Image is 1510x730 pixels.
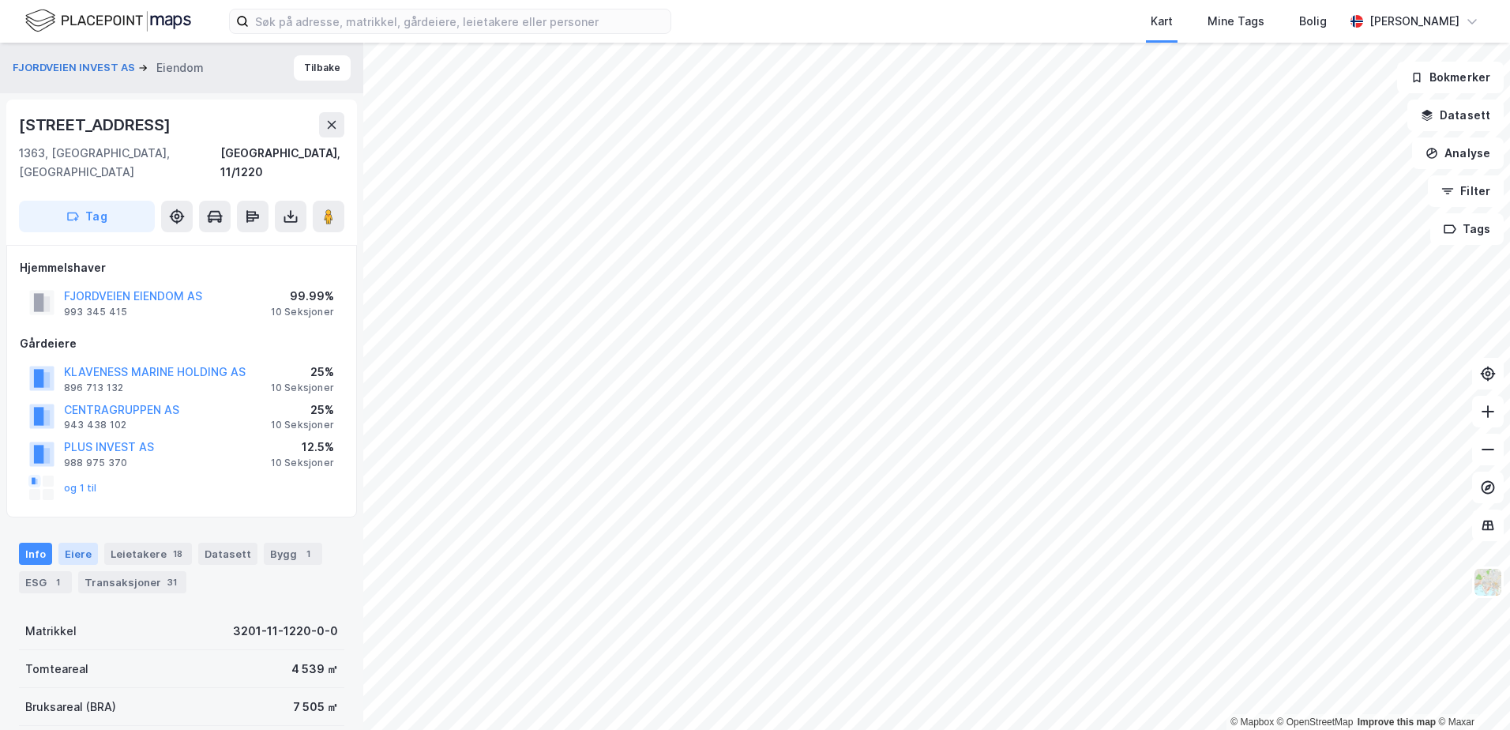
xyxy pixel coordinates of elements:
button: Tags [1430,213,1504,245]
button: Filter [1428,175,1504,207]
div: 10 Seksjoner [271,457,334,469]
div: 7 505 ㎡ [293,698,338,717]
div: 1363, [GEOGRAPHIC_DATA], [GEOGRAPHIC_DATA] [19,144,220,182]
img: logo.f888ab2527a4732fd821a326f86c7f29.svg [25,7,191,35]
button: Tag [19,201,155,232]
input: Søk på adresse, matrikkel, gårdeiere, leietakere eller personer [249,9,670,33]
div: Info [19,543,52,565]
button: FJORDVEIEN INVEST AS [13,60,138,76]
div: 3201-11-1220-0-0 [233,622,338,641]
a: OpenStreetMap [1277,717,1354,728]
div: Bruksareal (BRA) [25,698,116,717]
iframe: Chat Widget [1431,654,1510,730]
div: [PERSON_NAME] [1369,12,1459,31]
div: Bygg [264,543,322,565]
div: Mine Tags [1208,12,1264,31]
div: Bolig [1299,12,1327,31]
a: Improve this map [1358,717,1436,728]
div: 943 438 102 [64,419,126,431]
div: 25% [271,363,334,382]
div: 25% [271,401,334,420]
div: [STREET_ADDRESS] [19,112,174,137]
div: Hjemmelshaver [20,258,344,277]
div: Gårdeiere [20,334,344,353]
div: 1 [300,546,316,562]
div: ESG [19,571,72,593]
div: Datasett [198,543,257,565]
div: 993 345 415 [64,306,127,318]
div: 896 713 132 [64,382,123,394]
div: Transaksjoner [78,571,186,593]
button: Analyse [1412,137,1504,169]
div: Kontrollprogram for chat [1431,654,1510,730]
div: 18 [170,546,186,562]
div: 10 Seksjoner [271,419,334,431]
div: 12.5% [271,438,334,457]
a: Mapbox [1230,717,1274,728]
div: Kart [1151,12,1173,31]
div: 1 [50,574,66,590]
div: Eiere [58,543,98,565]
div: 31 [164,574,180,590]
button: Tilbake [294,55,351,81]
div: 988 975 370 [64,457,127,469]
button: Bokmerker [1397,62,1504,93]
button: Datasett [1407,100,1504,131]
div: 10 Seksjoner [271,306,334,318]
div: 10 Seksjoner [271,382,334,394]
div: 99.99% [271,287,334,306]
div: 4 539 ㎡ [291,660,338,679]
img: Z [1473,567,1503,597]
div: Matrikkel [25,622,77,641]
div: Leietakere [104,543,192,565]
div: Tomteareal [25,660,88,679]
div: Eiendom [156,58,204,77]
div: [GEOGRAPHIC_DATA], 11/1220 [220,144,344,182]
